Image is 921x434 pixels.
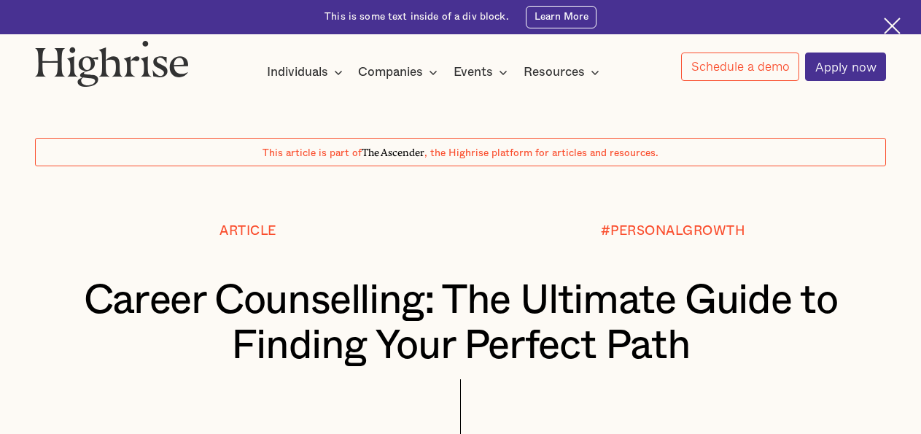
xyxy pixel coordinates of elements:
div: Events [454,63,512,81]
h1: Career Counselling: The Ultimate Guide to Finding Your Perfect Path [71,279,850,369]
a: Learn More [526,6,596,28]
div: Resources [524,63,604,81]
div: Companies [358,63,423,81]
div: Individuals [267,63,328,81]
img: Highrise logo [35,40,189,87]
div: #PERSONALGROWTH [601,224,746,239]
div: Resources [524,63,585,81]
span: The Ascender [362,144,424,157]
div: Events [454,63,493,81]
span: , the Highrise platform for articles and resources. [424,148,658,158]
img: Cross icon [884,18,901,34]
div: Companies [358,63,442,81]
div: Article [219,224,276,239]
a: Apply now [805,53,886,81]
a: Schedule a demo [681,53,799,81]
div: This is some text inside of a div block. [325,10,509,24]
div: Individuals [267,63,347,81]
span: This article is part of [263,148,362,158]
